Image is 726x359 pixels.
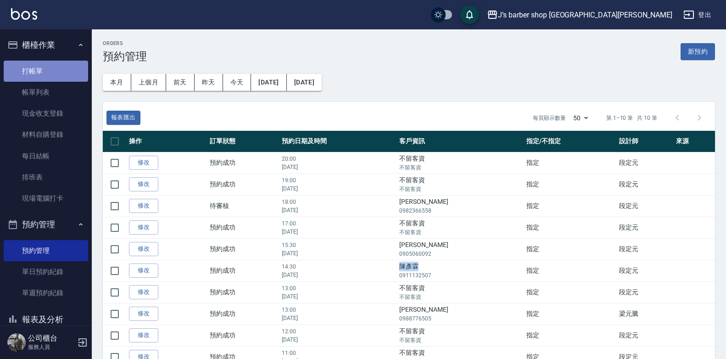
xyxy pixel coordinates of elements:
td: 待審核 [207,195,279,217]
p: 不留客資 [399,293,522,301]
button: 上個月 [131,74,166,91]
p: 不留客資 [399,336,522,344]
button: J’s barber shop [GEOGRAPHIC_DATA][PERSON_NAME] [483,6,676,24]
td: 指定 [524,260,617,281]
td: 段定元 [617,325,674,346]
td: 指定 [524,152,617,174]
p: [DATE] [282,249,395,258]
p: [DATE] [282,336,395,344]
p: 12:00 [282,327,395,336]
p: 17:00 [282,219,395,228]
td: 不留客資 [397,217,524,238]
p: [DATE] [282,163,395,171]
p: [DATE] [282,292,395,301]
p: 13:00 [282,306,395,314]
h2: Orders [103,40,147,46]
button: 本月 [103,74,131,91]
a: 單日預約紀錄 [4,261,88,282]
h5: 公司櫃台 [28,334,75,343]
img: Person [7,333,26,352]
td: 不留客資 [397,281,524,303]
th: 指定/不指定 [524,131,617,152]
td: 段定元 [617,174,674,195]
button: 櫃檯作業 [4,33,88,57]
td: 陳彥霖 [397,260,524,281]
td: 段定元 [617,238,674,260]
p: 服務人員 [28,343,75,351]
button: [DATE] [251,74,286,91]
td: [PERSON_NAME] [397,195,524,217]
p: 15:30 [282,241,395,249]
td: 指定 [524,281,617,303]
td: 預約成功 [207,152,279,174]
a: 修改 [129,328,158,342]
p: 不留客資 [399,185,522,193]
button: 預約管理 [4,213,88,236]
a: 修改 [129,177,158,191]
p: 不留客資 [399,163,522,172]
p: [DATE] [282,271,395,279]
p: 13:00 [282,284,395,292]
td: 預約成功 [207,325,279,346]
p: 18:00 [282,198,395,206]
th: 客戶資訊 [397,131,524,152]
a: 材料自購登錄 [4,124,88,145]
td: 不留客資 [397,152,524,174]
p: [DATE] [282,206,395,214]
img: Logo [11,8,37,20]
button: 新預約 [681,43,715,60]
td: 指定 [524,325,617,346]
td: 指定 [524,217,617,238]
a: 修改 [129,307,158,321]
a: 現場電腦打卡 [4,188,88,209]
div: J’s barber shop [GEOGRAPHIC_DATA][PERSON_NAME] [498,9,672,21]
p: [DATE] [282,228,395,236]
a: 修改 [129,199,158,213]
a: 預約管理 [4,240,88,261]
p: 0911132507 [399,271,522,280]
button: save [460,6,479,24]
td: 段定元 [617,195,674,217]
p: 11:00 [282,349,395,357]
a: 修改 [129,156,158,170]
p: 第 1–10 筆 共 10 筆 [606,114,657,122]
td: 不留客資 [397,174,524,195]
td: 段定元 [617,281,674,303]
a: 修改 [129,285,158,299]
th: 來源 [674,131,715,152]
p: 14:30 [282,263,395,271]
a: 修改 [129,220,158,235]
a: 排班表 [4,167,88,188]
a: 新預約 [681,47,715,56]
a: 每日結帳 [4,146,88,167]
td: 段定元 [617,217,674,238]
td: 預約成功 [207,174,279,195]
h3: 預約管理 [103,50,147,63]
div: 50 [570,106,592,130]
p: 19:00 [282,176,395,185]
td: 預約成功 [207,260,279,281]
button: 報表及分析 [4,308,88,331]
td: 梁元騰 [617,303,674,325]
td: 指定 [524,174,617,195]
p: 每頁顯示數量 [533,114,566,122]
td: 預約成功 [207,281,279,303]
td: 段定元 [617,152,674,174]
td: 段定元 [617,260,674,281]
a: 修改 [129,242,158,256]
p: [DATE] [282,314,395,322]
th: 訂單狀態 [207,131,279,152]
button: 登出 [680,6,715,23]
a: 報表匯出 [106,111,140,125]
p: [DATE] [282,185,395,193]
th: 設計師 [617,131,674,152]
a: 打帳單 [4,61,88,82]
td: 預約成功 [207,238,279,260]
td: 預約成功 [207,303,279,325]
td: 不留客資 [397,325,524,346]
th: 預約日期及時間 [279,131,397,152]
button: 昨天 [195,74,223,91]
td: 指定 [524,238,617,260]
a: 帳單列表 [4,82,88,103]
button: 今天 [223,74,251,91]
